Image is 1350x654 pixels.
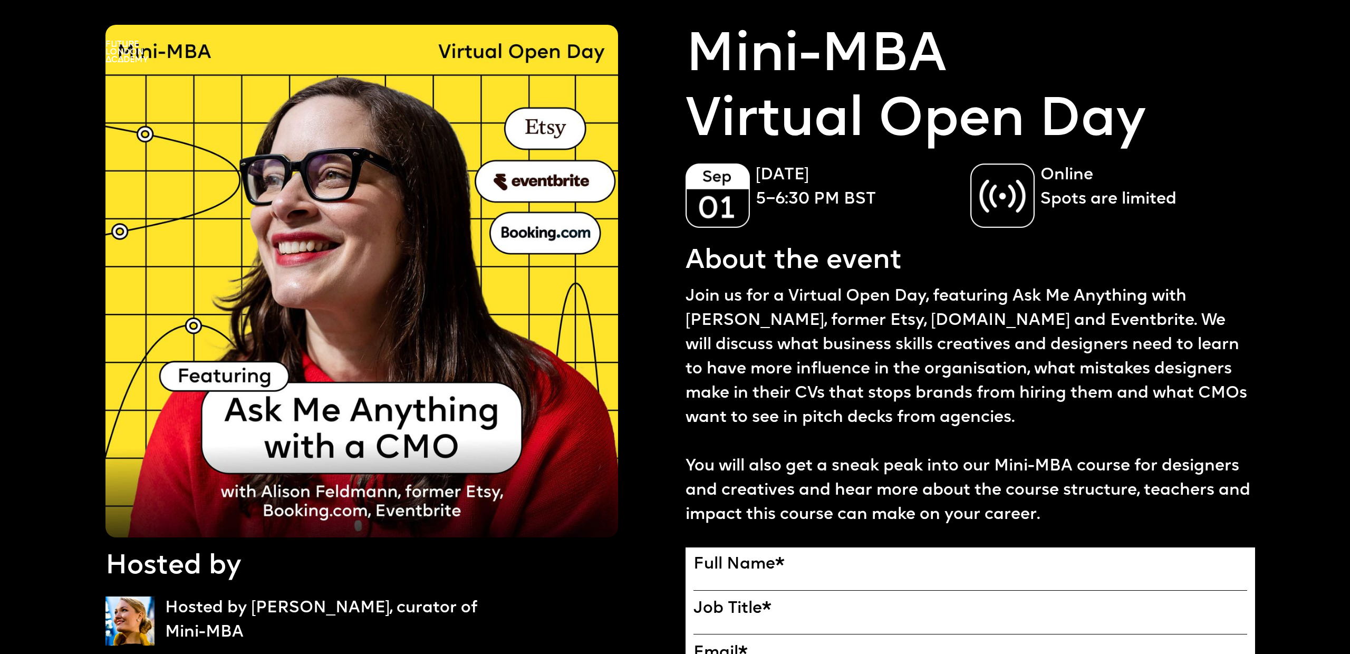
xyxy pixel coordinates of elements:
label: Job Title [693,600,1247,619]
p: Hosted by [105,548,242,586]
a: Mini-MBAVirtual Open Day [686,25,1146,155]
label: Full Name [693,555,1247,575]
img: A logo saying in 3 lines: Future London Academy [105,41,148,62]
p: [DATE] 5–6:30 PM BST [756,163,960,212]
p: Join us for a Virtual Open Day, featuring Ask Me Anything with [PERSON_NAME], former Etsy, [DOMAI... [686,285,1255,528]
p: Hosted by [PERSON_NAME], curator of Mini-MBA [165,597,505,645]
p: Online Spots are limited [1040,163,1245,212]
p: About the event [686,243,902,281]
